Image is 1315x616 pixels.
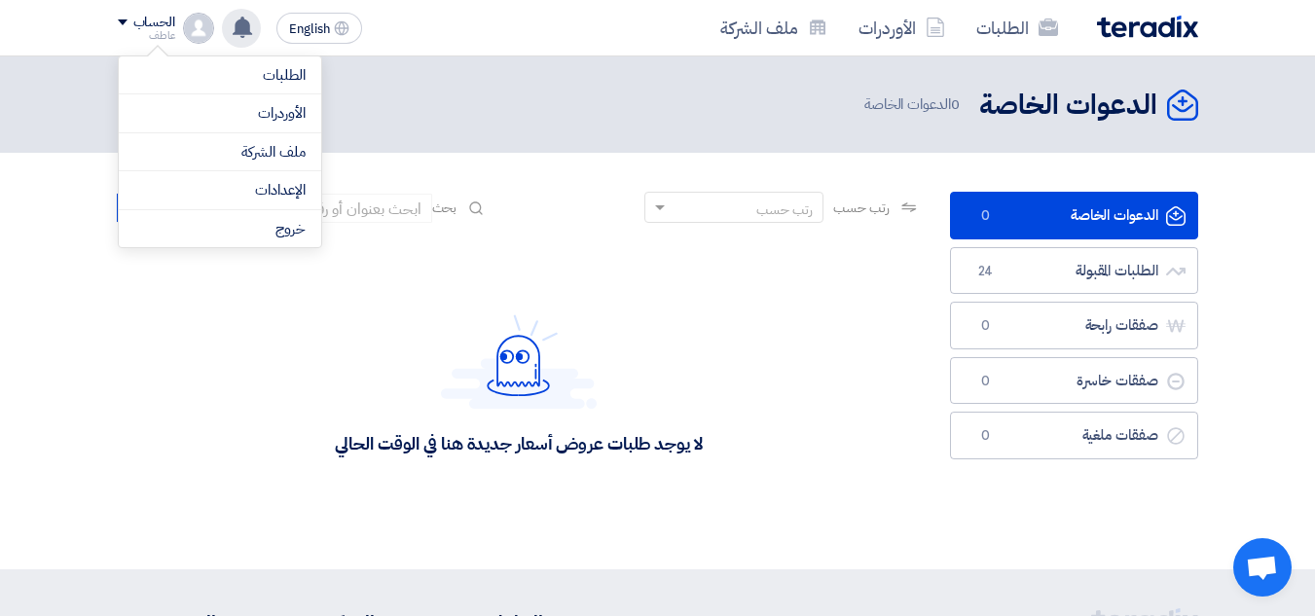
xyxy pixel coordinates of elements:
[974,372,998,391] span: 0
[979,87,1157,125] h2: الدعوات الخاصة
[843,5,961,51] a: الأوردرات
[1097,16,1198,38] img: Teradix logo
[950,192,1198,239] a: الدعوات الخاصة0
[950,247,1198,295] a: الطلبات المقبولة24
[974,206,998,226] span: 0
[974,262,998,281] span: 24
[134,179,306,201] a: الإعدادات
[335,432,702,454] div: لا يوجد طلبات عروض أسعار جديدة هنا في الوقت الحالي
[961,5,1074,51] a: الطلبات
[950,302,1198,349] a: صفقات رابحة0
[864,93,964,116] span: الدعوات الخاصة
[833,198,889,218] span: رتب حسب
[974,316,998,336] span: 0
[134,102,306,125] a: الأوردرات
[950,412,1198,459] a: صفقات ملغية0
[441,314,597,409] img: Hello
[119,210,321,248] li: خروج
[951,93,960,115] span: 0
[134,64,306,87] a: الطلبات
[432,198,457,218] span: بحث
[118,30,175,41] div: عاطف
[705,5,843,51] a: ملف الشركة
[133,15,175,31] div: الحساب
[950,357,1198,405] a: صفقات خاسرة0
[974,426,998,446] span: 0
[183,13,214,44] img: profile_test.png
[756,199,813,220] div: رتب حسب
[276,13,362,44] button: English
[134,141,306,163] a: ملف الشركة
[1233,538,1292,597] a: Open chat
[289,22,330,36] span: English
